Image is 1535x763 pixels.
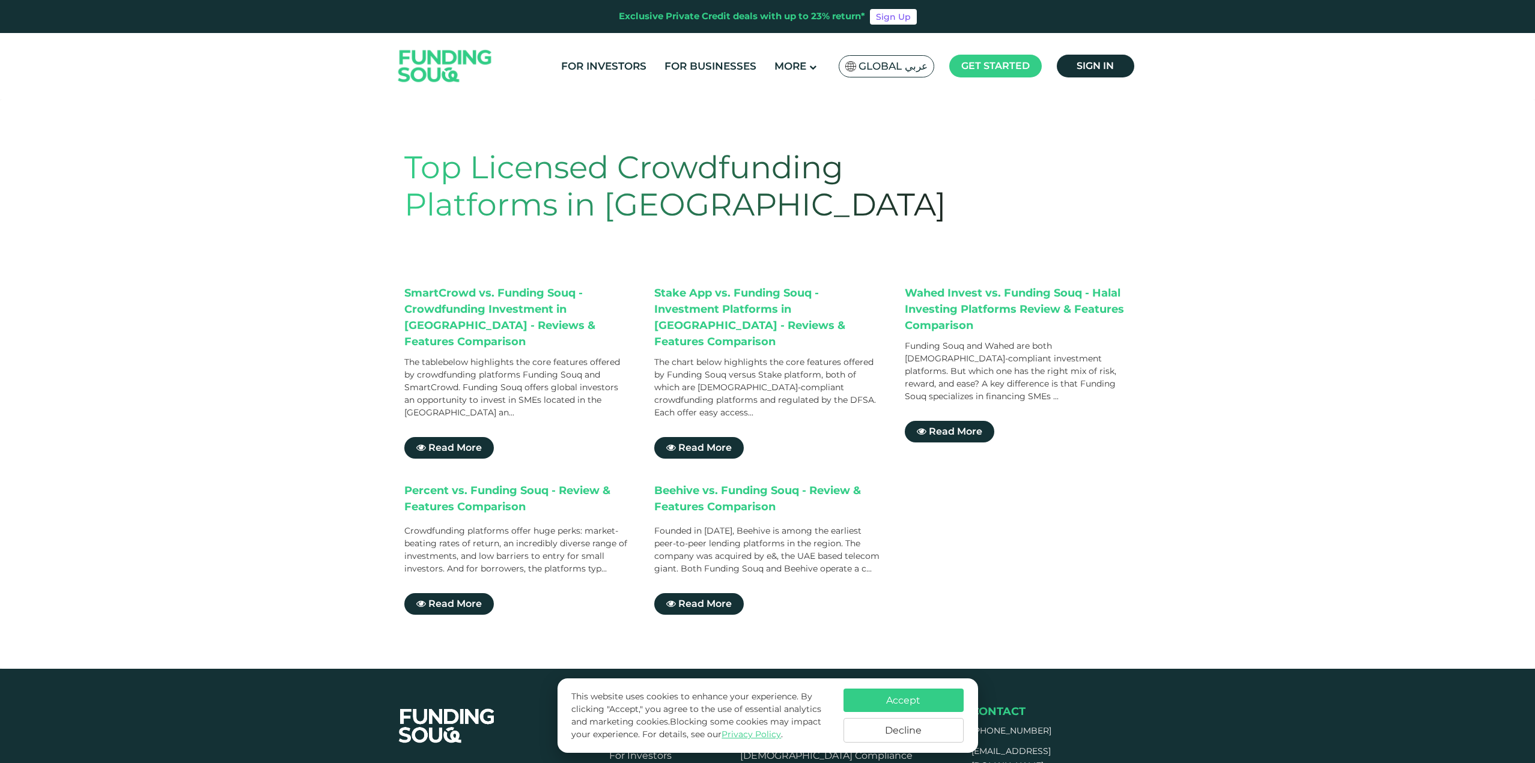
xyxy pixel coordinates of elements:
a: Sign Up [870,9,917,25]
a: Sign in [1057,55,1134,77]
button: Decline [843,718,964,743]
div: Exclusive Private Credit deals with up to 23% return* [619,10,865,23]
a: Read More [404,437,494,459]
a: For Businesses [661,56,759,76]
span: Read More [428,442,482,453]
span: Blocking some cookies may impact your experience. [571,716,821,740]
a: [DEMOGRAPHIC_DATA] Compliance [740,750,913,761]
div: Wahed Invest vs. Funding Souq - Halal Investing Platforms Review & Features Comparison [905,285,1131,334]
div: Funding Souq and Wahed are both [DEMOGRAPHIC_DATA]-compliant investment platforms. But which one ... [905,340,1131,403]
div: Founded in [DATE], Beehive is among the earliest peer-to-peer lending platforms in the region. Th... [654,525,881,575]
img: Logo [386,36,504,97]
div: The chart below highlights the core features offered by Funding Souq versus Stake platform, both ... [654,356,881,419]
p: This website uses cookies to enhance your experience. By clicking "Accept," you agree to the use ... [571,690,831,741]
span: Read More [428,598,482,609]
a: Read More [404,593,494,615]
a: Read More [654,437,744,459]
span: Global عربي [859,59,928,73]
span: More [774,60,806,72]
div: Stake App vs. Funding Souq - Investment Platforms in [GEOGRAPHIC_DATA] - Reviews & Features Compa... [654,285,881,350]
span: Read More [678,442,732,453]
div: Percent vs. Funding Souq - Review & Features Comparison [404,483,631,519]
button: Accept [843,689,964,712]
div: Beehive vs. Funding Souq - Review & Features Comparison [654,483,881,519]
span: Read More [929,426,982,437]
span: Sign in [1077,60,1114,71]
div: SmartCrowd vs. Funding Souq - Crowdfunding Investment in [GEOGRAPHIC_DATA] - Reviews & Features C... [404,285,631,350]
a: [PHONE_NUMBER] [971,725,1051,736]
img: FooterLogo [387,694,507,758]
div: The tablebelow highlights the core features offered by crowdfunding platforms Funding Souq and Sm... [404,356,631,419]
span: Contact [971,705,1026,718]
div: Crowdfunding platforms offer huge perks: market-beating rates of return, an incredibly diverse ra... [404,525,631,575]
img: SA Flag [845,61,856,71]
h1: Top Licensed Crowdfunding Platforms in [GEOGRAPHIC_DATA] [404,149,986,224]
a: Read More [905,421,994,442]
a: For Investors [609,750,672,761]
a: Privacy Policy [722,729,781,740]
a: For Investors [558,56,649,76]
a: Read More [654,593,744,615]
span: Get started [961,60,1030,71]
span: For details, see our . [642,729,783,740]
span: Read More [678,598,732,609]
